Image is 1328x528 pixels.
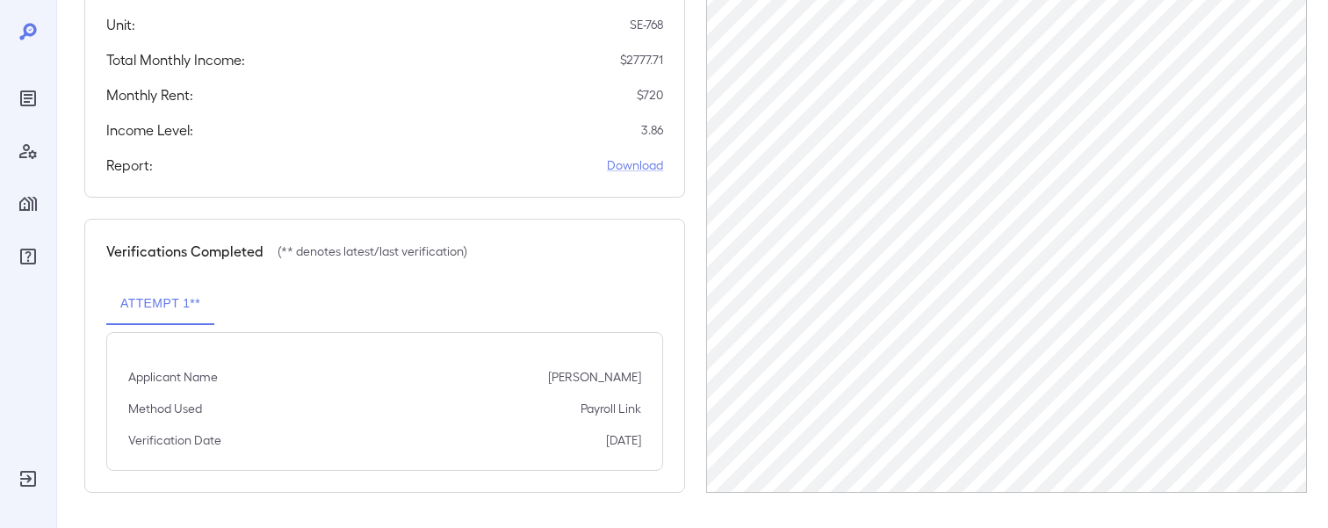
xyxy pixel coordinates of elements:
p: $ 2777.71 [620,51,663,69]
h5: Total Monthly Income: [106,49,245,70]
h5: Monthly Rent: [106,84,193,105]
p: $ 720 [637,86,663,104]
h5: Verifications Completed [106,241,263,262]
p: Applicant Name [128,368,218,386]
button: Attempt 1** [106,283,214,325]
div: Manage Properties [14,190,42,218]
p: Payroll Link [581,400,641,417]
p: [PERSON_NAME] [548,368,641,386]
p: (** denotes latest/last verification) [278,242,467,260]
h5: Report: [106,155,153,176]
p: SE-768 [630,16,663,33]
div: Manage Users [14,137,42,165]
p: Verification Date [128,431,221,449]
a: Download [607,156,663,174]
div: FAQ [14,242,42,271]
p: 3.86 [641,121,663,139]
p: [DATE] [606,431,641,449]
h5: Income Level: [106,119,193,141]
h5: Unit: [106,14,135,35]
p: Method Used [128,400,202,417]
div: Log Out [14,465,42,493]
div: Reports [14,84,42,112]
